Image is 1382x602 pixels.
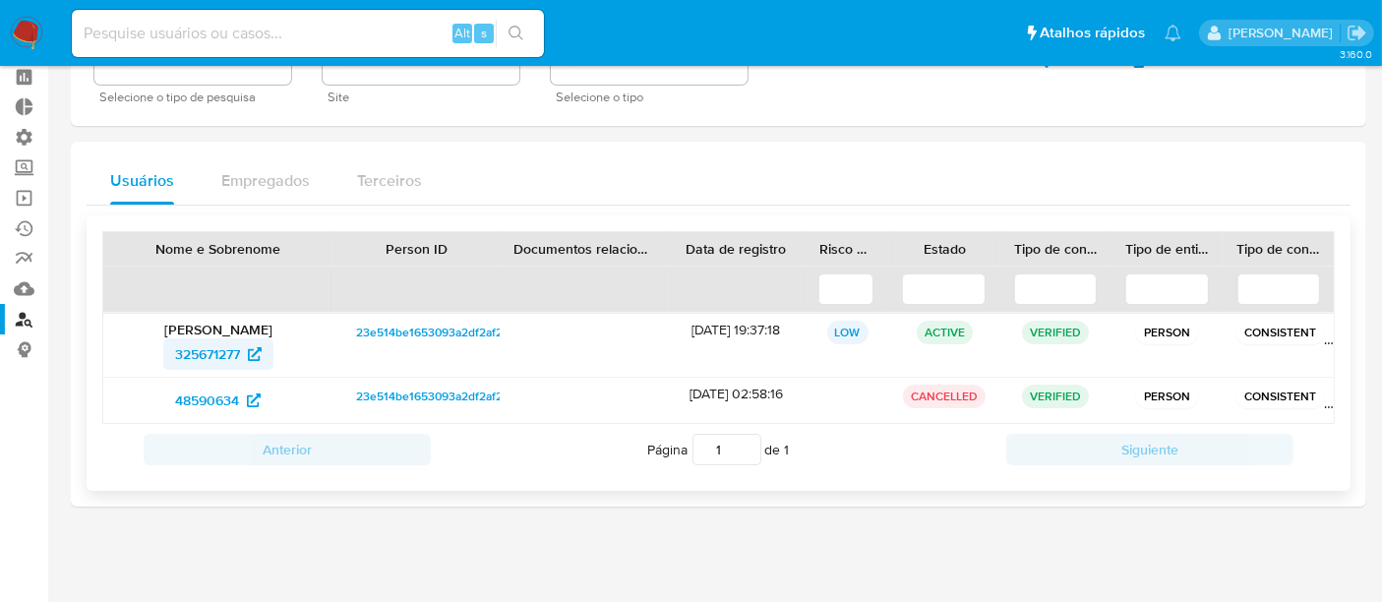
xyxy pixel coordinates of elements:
[496,20,536,47] button: search-icon
[1165,25,1181,41] a: Notificações
[481,24,487,42] span: s
[1229,24,1340,42] p: alexandra.macedo@mercadolivre.com
[72,21,544,46] input: Pesquise usuários ou casos...
[1347,23,1367,43] a: Sair
[454,24,470,42] span: Alt
[1040,23,1145,43] span: Atalhos rápidos
[1340,46,1372,62] span: 3.160.0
